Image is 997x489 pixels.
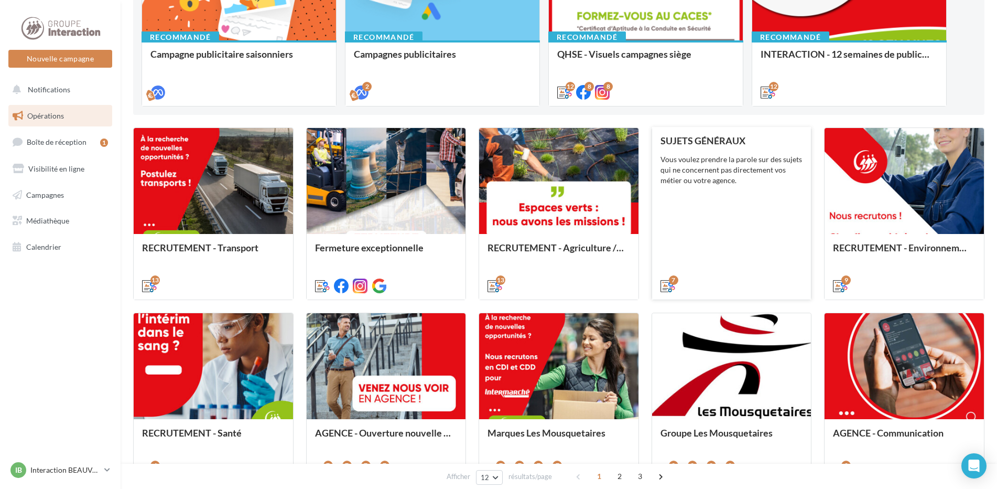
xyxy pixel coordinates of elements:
span: Visibilité en ligne [28,164,84,173]
div: Fermeture exceptionnelle [315,242,458,263]
div: Campagnes publicitaires [354,49,531,70]
div: 12 [566,82,575,91]
a: Opérations [6,105,114,127]
div: 7 [515,461,524,470]
div: INTERACTION - 12 semaines de publication [761,49,938,70]
button: 12 [476,470,503,485]
div: AGENCE - Ouverture nouvelle agence [315,428,458,449]
a: IB Interaction BEAUVAIS [8,460,112,480]
p: Interaction BEAUVAIS [30,465,100,475]
div: 1 [100,139,108,147]
span: 3 [632,468,648,485]
div: RECRUTEMENT - Agriculture / Espaces verts [487,242,630,263]
div: Recommandé [752,31,829,43]
div: 7 [342,461,352,470]
span: Opérations [27,111,64,120]
span: résultats/page [508,472,552,482]
span: Médiathèque [26,216,69,225]
div: Recommandé [548,31,626,43]
div: 7 [496,461,505,470]
div: 12 [769,82,778,91]
div: 2 [362,82,372,91]
div: RECRUTEMENT - Transport [142,242,285,263]
div: 2 [841,461,851,470]
div: AGENCE - Communication [833,428,976,449]
div: Recommandé [345,31,422,43]
div: 7 [669,275,678,285]
div: 3 [707,461,716,470]
div: 7 [534,461,543,470]
div: 13 [496,275,505,285]
div: 7 [552,461,562,470]
div: 9 [841,275,851,285]
span: 2 [611,468,628,485]
div: Vous voulez prendre la parole sur des sujets qui ne concernent pas directement vos métier ou votr... [660,154,803,186]
button: Nouvelle campagne [8,50,112,68]
div: RECRUTEMENT - Santé [142,428,285,449]
a: Campagnes [6,184,114,206]
div: 6 [150,461,160,470]
span: Afficher [447,472,470,482]
span: Campagnes [26,190,64,199]
div: 8 [603,82,613,91]
div: 3 [669,461,678,470]
div: 7 [361,461,371,470]
div: QHSE - Visuels campagnes siège [557,49,734,70]
div: SUJETS GÉNÉRAUX [660,135,803,146]
div: Campagne publicitaire saisonniers [150,49,328,70]
div: 13 [150,275,160,285]
div: Marques Les Mousquetaires [487,428,630,449]
div: 3 [688,461,697,470]
a: Boîte de réception1 [6,131,114,153]
span: Calendrier [26,242,61,251]
div: 8 [584,82,594,91]
span: Notifications [28,85,70,94]
div: Open Intercom Messenger [961,453,987,479]
div: 7 [323,461,333,470]
span: 1 [591,468,608,485]
div: 3 [725,461,735,470]
button: Notifications [6,79,110,101]
a: Médiathèque [6,210,114,232]
div: Recommandé [142,31,219,43]
div: 7 [380,461,389,470]
div: Groupe Les Mousquetaires [660,428,803,449]
div: RECRUTEMENT - Environnement [833,242,976,263]
span: Boîte de réception [27,137,86,146]
a: Visibilité en ligne [6,158,114,180]
span: 12 [481,473,490,482]
a: Calendrier [6,236,114,258]
span: IB [15,465,22,475]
